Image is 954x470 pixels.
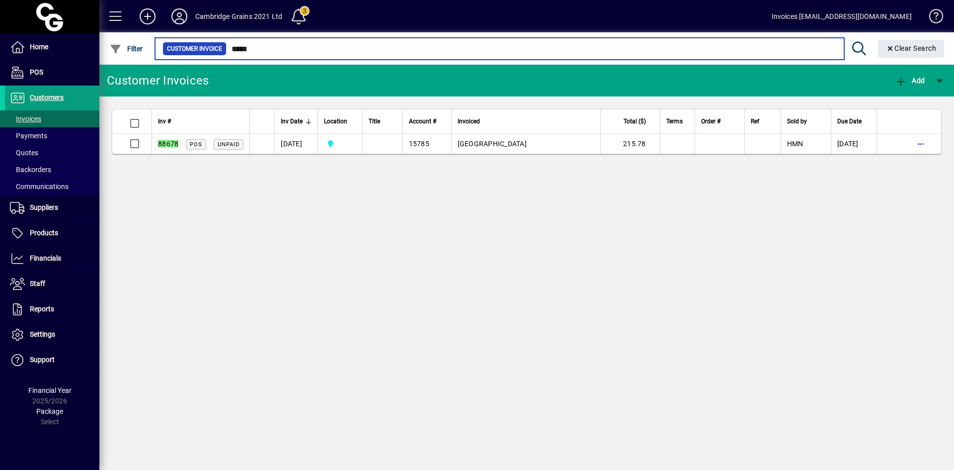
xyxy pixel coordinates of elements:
[107,73,209,89] div: Customer Invoices
[895,77,925,85] span: Add
[10,115,41,123] span: Invoices
[107,40,146,58] button: Filter
[158,140,178,148] em: 88678
[701,116,720,127] span: Order #
[5,110,99,127] a: Invoices
[772,8,912,24] div: Invoices [EMAIL_ADDRESS][DOMAIN_NAME]
[5,144,99,161] a: Quotes
[458,116,480,127] span: Invoiced
[158,116,243,127] div: Inv #
[274,134,318,154] td: [DATE]
[458,116,594,127] div: Invoiced
[369,116,380,127] span: Title
[10,183,69,190] span: Communications
[30,254,61,262] span: Financials
[10,132,47,140] span: Payments
[831,134,876,154] td: [DATE]
[281,116,312,127] div: Inv Date
[886,44,937,52] span: Clear Search
[458,140,527,148] span: [GEOGRAPHIC_DATA]
[158,116,171,127] span: Inv #
[5,161,99,178] a: Backorders
[190,141,202,148] span: POS
[409,116,445,127] div: Account #
[913,136,929,152] button: More options
[751,116,775,127] div: Ref
[163,7,195,25] button: Profile
[10,149,38,157] span: Quotes
[30,305,54,313] span: Reports
[195,8,282,24] div: Cambridge Grains 2021 Ltd
[369,116,396,127] div: Title
[5,60,99,85] a: POS
[409,140,429,148] span: 15785
[5,35,99,60] a: Home
[5,127,99,144] a: Payments
[607,116,655,127] div: Total ($)
[5,297,99,322] a: Reports
[922,2,942,34] a: Knowledge Base
[10,166,51,174] span: Backorders
[5,272,99,296] a: Staff
[281,116,303,127] span: Inv Date
[324,116,347,127] span: Location
[787,116,825,127] div: Sold by
[837,116,862,127] span: Due Date
[30,330,55,338] span: Settings
[30,203,58,211] span: Suppliers
[878,40,945,58] button: Clear
[30,356,55,364] span: Support
[5,246,99,271] a: Financials
[5,195,99,220] a: Suppliers
[324,116,356,127] div: Location
[624,116,646,127] span: Total ($)
[751,116,759,127] span: Ref
[5,178,99,195] a: Communications
[218,141,239,148] span: Unpaid
[5,221,99,246] a: Products
[30,68,43,76] span: POS
[30,280,45,287] span: Staff
[28,386,72,394] span: Financial Year
[5,322,99,347] a: Settings
[30,94,64,101] span: Customers
[110,45,143,53] span: Filter
[36,407,63,415] span: Package
[30,229,58,237] span: Products
[892,72,927,90] button: Add
[5,348,99,373] a: Support
[30,43,48,51] span: Home
[666,116,683,127] span: Terms
[701,116,738,127] div: Order #
[600,134,660,154] td: 215.78
[837,116,871,127] div: Due Date
[324,138,356,149] span: Cambridge Grains 2021 Ltd
[409,116,436,127] span: Account #
[787,116,807,127] span: Sold by
[167,44,222,54] span: Customer Invoice
[132,7,163,25] button: Add
[787,140,803,148] span: HMN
